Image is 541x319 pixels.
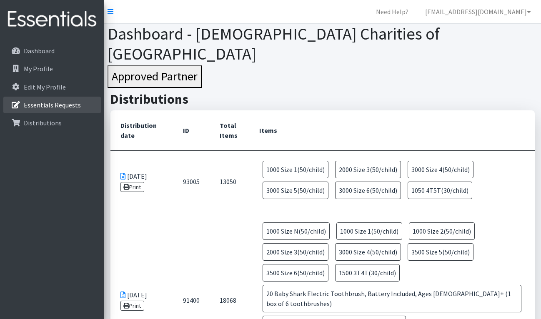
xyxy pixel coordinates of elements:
[3,60,101,77] a: My Profile
[369,3,415,20] a: Need Help?
[173,150,210,212] td: 93005
[263,161,328,178] span: 1000 Size 1(50/child)
[335,243,401,261] span: 3000 Size 4(50/child)
[335,264,400,282] span: 1500 3T4T(30/child)
[263,243,328,261] span: 2000 Size 3(50/child)
[263,285,521,312] span: 20 Baby Shark Electric Toothbrush, Battery Included, Ages [DEMOGRAPHIC_DATA]+ (1 box of 6 toothbr...
[336,222,402,240] span: 1000 Size 1(50/child)
[408,161,473,178] span: 3000 Size 4(50/child)
[249,110,535,151] th: Items
[335,161,401,178] span: 2000 Size 3(50/child)
[263,222,330,240] span: 1000 Size N(50/child)
[3,79,101,95] a: Edit My Profile
[173,110,210,151] th: ID
[3,97,101,113] a: Essentials Requests
[408,243,473,261] span: 3500 Size 5(50/child)
[120,301,144,311] a: Print
[408,182,472,199] span: 1050 4T5T(30/child)
[108,24,538,64] h1: Dashboard - [DEMOGRAPHIC_DATA] Charities of [GEOGRAPHIC_DATA]
[24,101,81,109] p: Essentials Requests
[24,47,55,55] p: Dashboard
[3,115,101,131] a: Distributions
[24,119,62,127] p: Distributions
[409,222,475,240] span: 1000 Size 2(50/child)
[120,182,144,192] a: Print
[110,91,535,107] h2: Distributions
[263,264,328,282] span: 3500 Size 6(50/child)
[24,83,66,91] p: Edit My Profile
[418,3,538,20] a: [EMAIL_ADDRESS][DOMAIN_NAME]
[335,182,401,199] span: 3000 Size 6(50/child)
[210,110,249,151] th: Total Items
[110,110,173,151] th: Distribution date
[108,65,202,88] button: Approved Partner
[210,150,249,212] td: 13050
[110,150,173,212] td: [DATE]
[3,5,101,33] img: HumanEssentials
[263,182,328,199] span: 3000 Size 5(50/child)
[24,65,53,73] p: My Profile
[3,42,101,59] a: Dashboard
